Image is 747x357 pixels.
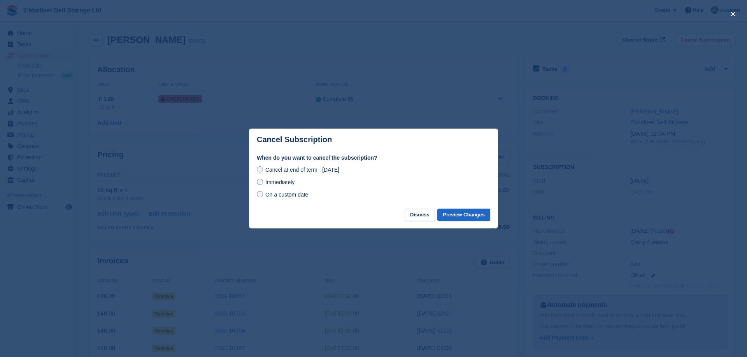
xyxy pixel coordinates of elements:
input: Cancel at end of term - [DATE] [257,166,263,172]
input: Immediately [257,179,263,185]
input: On a custom date [257,191,263,197]
button: Preview Changes [437,209,490,221]
span: Immediately [265,179,295,185]
label: When do you want to cancel the subscription? [257,154,490,162]
span: On a custom date [265,192,309,198]
button: close [727,8,739,20]
button: Dismiss [405,209,435,221]
span: Cancel at end of term - [DATE] [265,167,339,173]
p: Cancel Subscription [257,135,332,144]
